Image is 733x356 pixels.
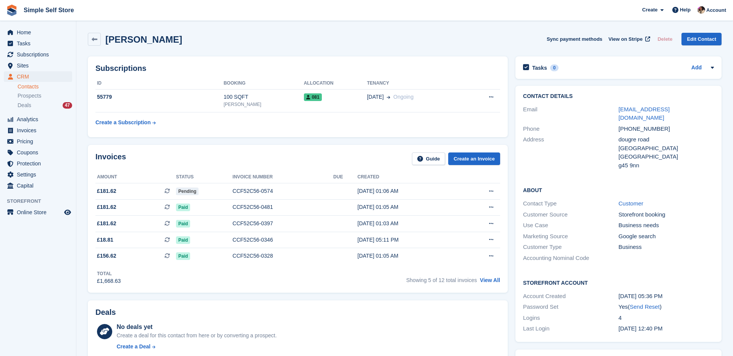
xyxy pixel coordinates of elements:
div: Contact Type [523,199,618,208]
span: Paid [176,204,190,211]
div: Yes [618,303,714,311]
span: Sites [17,60,63,71]
span: Online Store [17,207,63,218]
span: Storefront [7,197,76,205]
a: menu [4,49,72,60]
span: £181.62 [97,220,116,228]
span: Pricing [17,136,63,147]
a: Contacts [18,83,72,90]
span: Pending [176,188,199,195]
button: Sync payment methods [547,33,602,45]
a: Preview store [63,208,72,217]
div: Use Case [523,221,618,230]
th: Booking [224,77,304,90]
span: Paid [176,252,190,260]
span: Coupons [17,147,63,158]
button: Delete [654,33,675,45]
a: Send Reset [630,303,659,310]
div: Customer Source [523,210,618,219]
div: [DATE] 01:05 AM [357,203,460,211]
a: menu [4,169,72,180]
div: Email [523,105,618,122]
span: ( ) [628,303,661,310]
h2: Storefront Account [523,279,714,286]
span: Protection [17,158,63,169]
span: 081 [304,93,322,101]
div: [GEOGRAPHIC_DATA] [618,152,714,161]
div: 47 [63,102,72,109]
th: Tenancy [367,77,466,90]
div: [PHONE_NUMBER] [618,125,714,133]
div: Address [523,135,618,170]
div: CCF52C56-0397 [232,220,333,228]
a: menu [4,147,72,158]
div: CCF52C56-0481 [232,203,333,211]
span: Showing 5 of 12 total invoices [406,277,477,283]
div: Create a Subscription [95,119,151,127]
span: Prospects [18,92,41,99]
div: Accounting Nominal Code [523,254,618,263]
a: Customer [618,200,643,207]
div: Total [97,270,121,277]
img: Scott McCutcheon [697,6,705,14]
a: menu [4,158,72,169]
span: CRM [17,71,63,82]
h2: [PERSON_NAME] [105,34,182,45]
span: £156.62 [97,252,116,260]
div: Marketing Source [523,232,618,241]
div: Business [618,243,714,252]
div: [GEOGRAPHIC_DATA] [618,144,714,153]
a: Edit Contact [681,33,722,45]
span: Help [680,6,691,14]
th: Allocation [304,77,367,90]
span: Paid [176,236,190,244]
span: Invoices [17,125,63,136]
th: Amount [95,171,176,183]
div: 4 [618,314,714,322]
th: Created [357,171,460,183]
a: Create an Invoice [448,152,500,165]
div: [DATE] 01:06 AM [357,187,460,195]
div: 55779 [95,93,224,101]
div: Phone [523,125,618,133]
div: [PERSON_NAME] [224,101,304,108]
div: Storefront booking [618,210,714,219]
a: menu [4,136,72,147]
a: Simple Self Store [21,4,77,16]
span: Subscriptions [17,49,63,60]
th: Due [333,171,357,183]
span: £18.81 [97,236,113,244]
a: menu [4,60,72,71]
div: CCF52C56-0328 [232,252,333,260]
h2: Invoices [95,152,126,165]
div: Password Set [523,303,618,311]
span: Create [642,6,657,14]
a: Add [691,64,702,72]
a: Guide [412,152,446,165]
span: Paid [176,220,190,228]
h2: About [523,186,714,194]
a: menu [4,207,72,218]
span: View on Stripe [609,35,643,43]
div: Create a Deal [116,343,150,351]
span: £181.62 [97,203,116,211]
a: menu [4,38,72,49]
div: dougre road [618,135,714,144]
div: g45 9nn [618,161,714,170]
div: Customer Type [523,243,618,252]
th: ID [95,77,224,90]
a: [EMAIL_ADDRESS][DOMAIN_NAME] [618,106,670,121]
a: menu [4,71,72,82]
a: menu [4,180,72,191]
img: stora-icon-8386f47178a22dfd0bd8f6a31ec36ba5ce8667c1dd55bd0f319d3a0aa187defe.svg [6,5,18,16]
div: Account Created [523,292,618,301]
span: Home [17,27,63,38]
div: [DATE] 01:05 AM [357,252,460,260]
span: £181.62 [97,187,116,195]
div: 0 [550,64,559,71]
span: Deals [18,102,31,109]
div: [DATE] 01:03 AM [357,220,460,228]
div: £1,668.63 [97,277,121,285]
a: menu [4,27,72,38]
a: menu [4,125,72,136]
